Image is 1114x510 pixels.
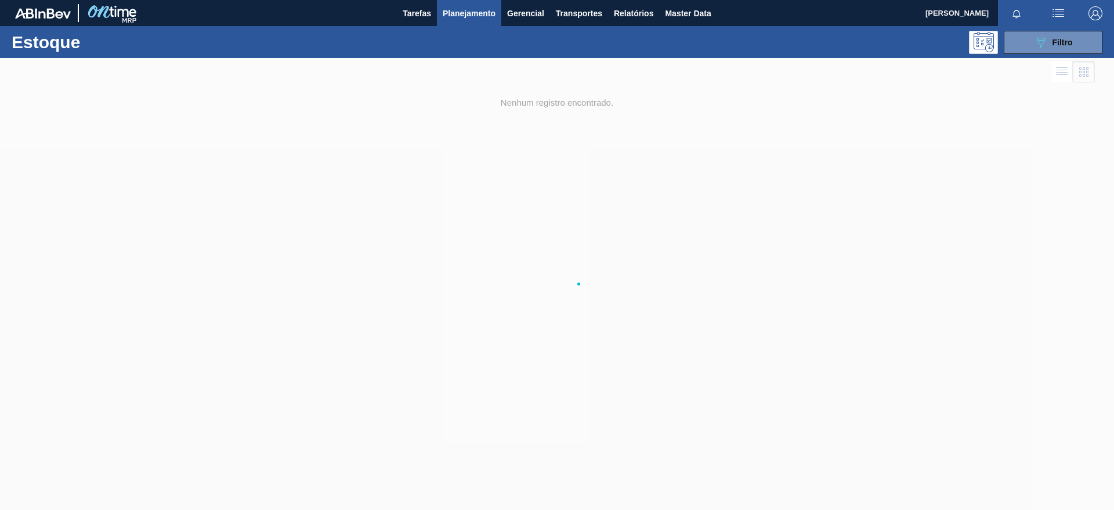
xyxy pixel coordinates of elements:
[1051,6,1065,20] img: userActions
[1088,6,1102,20] img: Logout
[1004,31,1102,54] button: Filtro
[665,6,711,20] span: Master Data
[443,6,495,20] span: Planejamento
[15,8,71,19] img: TNhmsLtSVTkK8tSr43FrP2fwEKptu5GPRR3wAAAABJRU5ErkJggg==
[998,5,1035,21] button: Notificações
[1052,38,1073,47] span: Filtro
[403,6,431,20] span: Tarefas
[507,6,544,20] span: Gerencial
[969,31,998,54] div: Pogramando: nenhum usuário selecionado
[556,6,602,20] span: Transportes
[614,6,653,20] span: Relatórios
[12,35,185,49] h1: Estoque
